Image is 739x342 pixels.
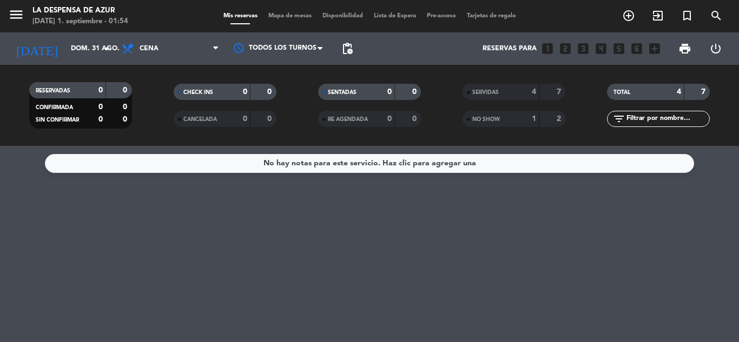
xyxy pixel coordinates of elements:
strong: 0 [123,116,129,123]
strong: 1 [532,115,536,123]
span: print [678,42,691,55]
span: Disponibilidad [317,13,368,19]
span: CANCELADA [183,117,217,122]
i: looks_5 [612,42,626,56]
strong: 0 [267,88,274,96]
i: looks_one [540,42,555,56]
strong: 4 [677,88,681,96]
i: [DATE] [8,37,65,61]
i: search [710,9,723,22]
i: turned_in_not [681,9,694,22]
strong: 0 [123,103,129,111]
i: menu [8,6,24,23]
strong: 0 [123,86,129,94]
i: power_settings_new [709,42,722,55]
strong: 0 [98,103,103,111]
strong: 0 [98,116,103,123]
span: RE AGENDADA [328,117,368,122]
span: CONFIRMADA [36,105,73,110]
span: SENTADAS [328,90,357,95]
span: RESERVADAS [36,88,70,93]
strong: 7 [557,88,563,96]
strong: 0 [267,115,274,123]
span: Lista de Espera [368,13,421,19]
strong: 7 [701,88,708,96]
span: Cena [140,45,159,52]
i: add_box [648,42,662,56]
input: Filtrar por nombre... [625,113,709,125]
span: Pre-acceso [421,13,461,19]
span: Tarjetas de regalo [461,13,522,19]
strong: 0 [387,115,392,123]
i: looks_6 [630,42,644,56]
span: Mapa de mesas [263,13,317,19]
span: pending_actions [341,42,354,55]
div: LOG OUT [700,32,731,65]
i: filter_list [612,112,625,125]
i: looks_3 [576,42,590,56]
div: La Despensa de Azur [32,5,128,16]
span: CHECK INS [183,90,213,95]
button: menu [8,6,24,26]
span: TOTAL [613,90,630,95]
strong: 0 [412,115,419,123]
i: add_circle_outline [622,9,635,22]
span: NO SHOW [472,117,500,122]
div: [DATE] 1. septiembre - 01:54 [32,16,128,27]
span: SERVIDAS [472,90,499,95]
strong: 0 [412,88,419,96]
div: No hay notas para este servicio. Haz clic para agregar una [263,157,476,170]
span: Mis reservas [218,13,263,19]
span: SIN CONFIRMAR [36,117,79,123]
strong: 0 [243,88,247,96]
i: arrow_drop_down [101,42,114,55]
strong: 0 [387,88,392,96]
strong: 0 [243,115,247,123]
strong: 2 [557,115,563,123]
strong: 4 [532,88,536,96]
strong: 0 [98,86,103,94]
span: Reservas para [483,45,537,52]
i: exit_to_app [651,9,664,22]
i: looks_4 [594,42,608,56]
i: looks_two [558,42,572,56]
